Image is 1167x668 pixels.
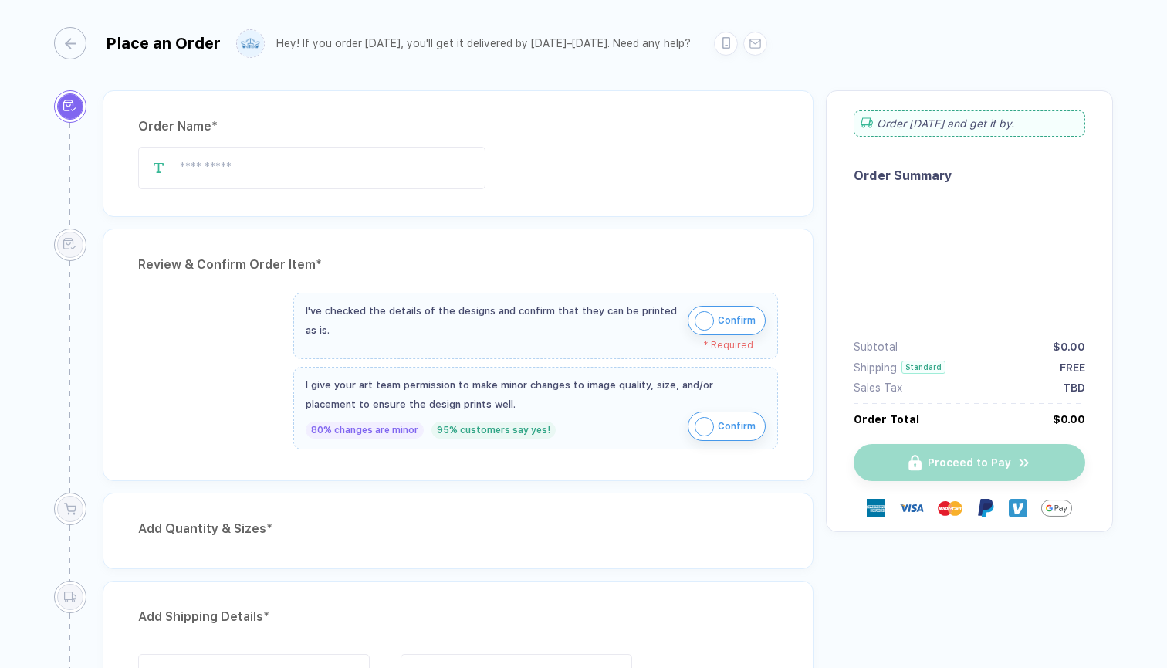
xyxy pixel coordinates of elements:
button: iconConfirm [688,306,766,335]
div: Order [DATE] and get it by . [854,110,1085,137]
div: $0.00 [1053,413,1085,426]
img: user profile [237,30,264,57]
img: Paypal [976,499,995,517]
img: GPay [1041,493,1072,524]
div: 95% customers say yes! [431,422,556,439]
div: Subtotal [854,341,898,353]
img: master-card [938,496,962,520]
div: 80% changes are minor [306,422,424,439]
div: Shipping [854,361,897,374]
img: icon [695,417,714,436]
div: I give your art team permission to make minor changes to image quality, size, and/or placement to... [306,375,766,414]
img: visa [899,496,924,520]
div: Standard [901,361,945,374]
img: express [867,499,885,517]
div: Add Quantity & Sizes [138,517,778,541]
div: Hey! If you order [DATE], you'll get it delivered by [DATE]–[DATE]. Need any help? [276,37,691,50]
div: TBD [1063,381,1085,394]
span: Confirm [718,414,756,439]
div: Review & Confirm Order Item [138,253,778,277]
div: I've checked the details of the designs and confirm that they can be printed as is. [306,301,680,340]
div: Order Total [854,413,919,426]
span: Confirm [718,308,756,333]
div: Place an Order [106,34,221,53]
div: Order Name [138,114,778,139]
div: $0.00 [1053,341,1085,353]
div: Sales Tax [854,381,902,394]
button: iconConfirm [688,412,766,441]
img: icon [695,311,714,331]
div: Add Shipping Details [138,605,778,629]
div: Order Summary [854,168,1085,183]
img: Venmo [1009,499,1027,517]
div: FREE [1060,361,1085,374]
div: * Required [306,340,753,351]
